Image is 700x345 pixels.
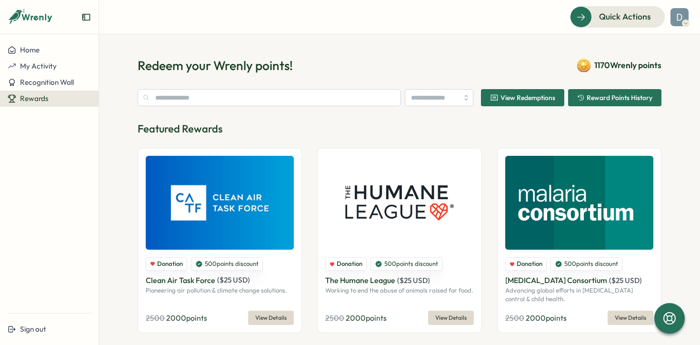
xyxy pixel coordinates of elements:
span: 2500 [325,313,344,323]
span: Rewards [20,94,49,103]
span: 1170 Wrenly points [594,59,661,71]
span: 2000 points [526,313,567,323]
p: The Humane League [325,274,395,286]
span: ( $ 25 USD ) [217,275,250,284]
span: Donation [517,260,542,268]
button: Reward Points History [568,89,661,106]
img: Malaria Consortium [505,156,653,250]
div: 500 points discount [550,257,622,271]
span: Donation [157,260,183,268]
span: View Redemptions [500,94,555,101]
button: View Details [608,311,653,325]
button: View Details [248,311,294,325]
p: Pioneering air pollution & climate change solutions. [146,286,294,295]
p: Clean Air Task Force [146,274,215,286]
span: View Details [435,311,467,325]
p: Working to end the abuse of animals raised for food. [325,286,473,295]
button: Expand sidebar [81,12,91,22]
span: 2000 points [166,313,207,323]
span: 2000 points [346,313,387,323]
button: View Details [428,311,474,325]
div: 500 points discount [191,257,263,271]
span: 2500 [505,313,524,323]
img: Daniel Mayo [670,8,689,26]
span: ( $ 25 USD ) [609,276,642,285]
p: [MEDICAL_DATA] Consortium [505,274,607,286]
span: Sign out [20,325,46,334]
span: Reward Points History [587,94,652,101]
span: Home [20,45,40,54]
h1: Redeem your Wrenly points! [138,57,293,74]
span: ( $ 25 USD ) [397,276,430,285]
span: My Activity [20,61,57,71]
p: Featured Rewards [138,122,661,136]
button: View Redemptions [481,89,564,106]
span: Quick Actions [599,10,651,23]
p: Advancing global efforts in [MEDICAL_DATA] control & child health. [505,286,653,303]
span: View Details [615,311,646,325]
span: 2500 [146,313,165,323]
span: Recognition Wall [20,78,74,87]
img: Clean Air Task Force [146,156,294,250]
span: View Details [255,311,287,325]
div: 500 points discount [370,257,442,271]
img: The Humane League [325,156,473,250]
button: Quick Actions [570,6,665,27]
span: Donation [337,260,362,268]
